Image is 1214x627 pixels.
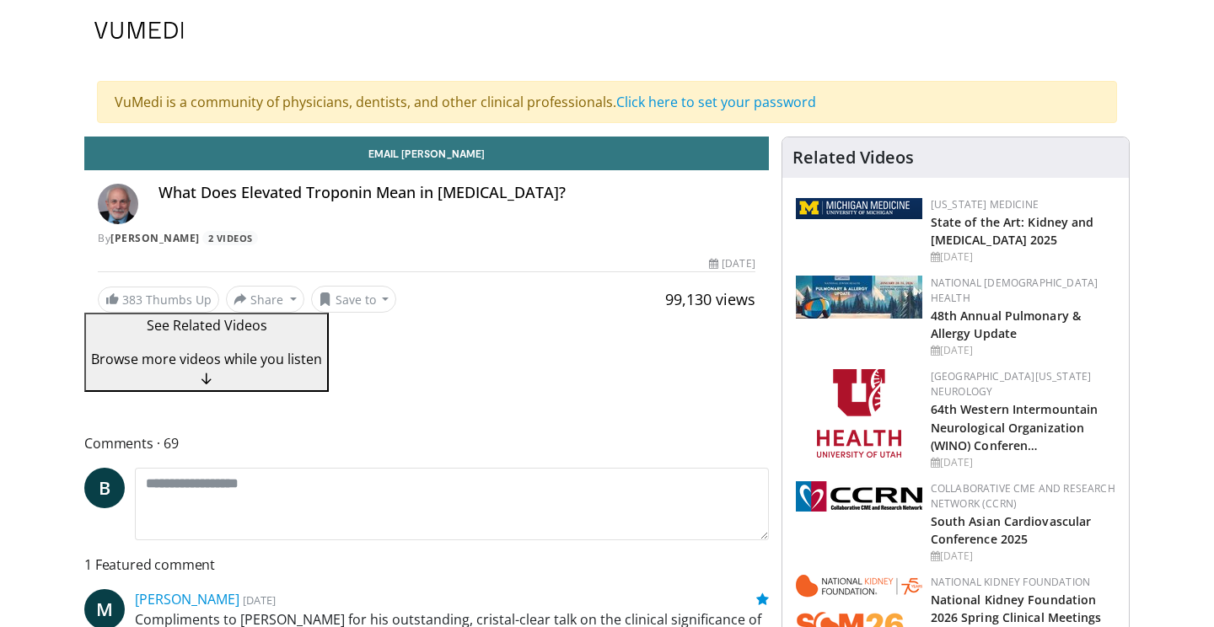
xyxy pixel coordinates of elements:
span: 1 Featured comment [84,554,769,576]
a: 64th Western Intermountain Neurological Organization (WINO) Conferen… [931,401,1099,453]
span: 383 [122,292,142,308]
span: 99,130 views [665,289,755,309]
a: Email [PERSON_NAME] [84,137,769,170]
a: B [84,468,125,508]
div: [DATE] [709,256,755,271]
a: 48th Annual Pulmonary & Allergy Update [931,308,1081,341]
img: b90f5d12-84c1-472e-b843-5cad6c7ef911.jpg.150x105_q85_autocrop_double_scale_upscale_version-0.2.jpg [796,276,922,319]
a: Collaborative CME and Research Network (CCRN) [931,481,1115,511]
small: [DATE] [243,592,276,608]
button: Save to [311,286,397,313]
button: See Related Videos Browse more videos while you listen [84,313,329,392]
a: [PERSON_NAME] [110,231,200,245]
img: f6362829-b0a3-407d-a044-59546adfd345.png.150x105_q85_autocrop_double_scale_upscale_version-0.2.png [817,369,901,458]
div: [DATE] [931,455,1115,470]
img: VuMedi Logo [94,22,184,39]
a: [GEOGRAPHIC_DATA][US_STATE] Neurology [931,369,1092,399]
p: See Related Videos [91,315,322,335]
a: 2 Videos [202,231,258,245]
div: By [98,231,755,246]
h4: What Does Elevated Troponin Mean in [MEDICAL_DATA]? [158,184,755,202]
img: Avatar [98,184,138,224]
img: 5ed80e7a-0811-4ad9-9c3a-04de684f05f4.png.150x105_q85_autocrop_double_scale_upscale_version-0.2.png [796,198,922,219]
a: [US_STATE] Medicine [931,197,1039,212]
div: [DATE] [931,343,1115,358]
a: [PERSON_NAME] [135,590,239,608]
a: South Asian Cardiovascular Conference 2025 [931,513,1092,547]
a: National Kidney Foundation 2026 Spring Clinical Meetings [931,592,1102,625]
button: Share [226,286,304,313]
a: Click here to set your password [616,93,816,111]
img: a04ee3ba-8487-4636-b0fb-5e8d268f3737.png.150x105_q85_autocrop_double_scale_upscale_version-0.2.png [796,481,922,512]
div: [DATE] [931,549,1115,564]
h2: 64th Western Intermountain Neurological Organization (WINO) Conference [931,399,1115,453]
span: Browse more videos while you listen [91,350,322,368]
h4: Related Videos [792,147,914,168]
a: 383 Thumbs Up [98,287,219,313]
a: National [DEMOGRAPHIC_DATA] Health [931,276,1099,305]
div: [DATE] [931,249,1115,265]
div: VuMedi is a community of physicians, dentists, and other clinical professionals. [97,81,1117,123]
a: National Kidney Foundation [931,575,1090,589]
span: Comments 69 [84,432,769,454]
a: State of the Art: Kidney and [MEDICAL_DATA] 2025 [931,214,1094,248]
